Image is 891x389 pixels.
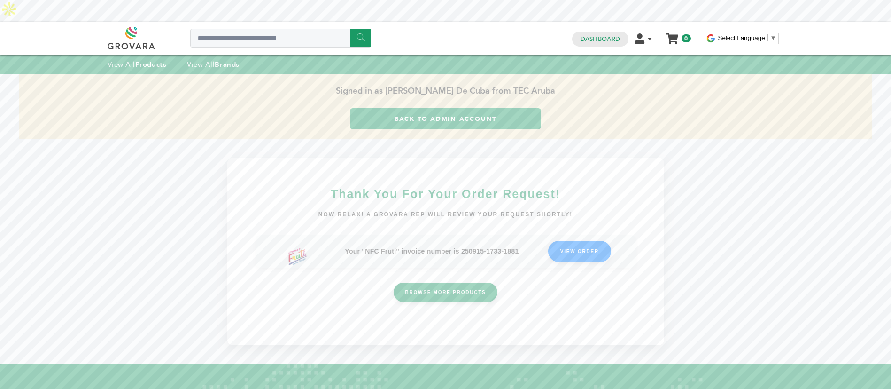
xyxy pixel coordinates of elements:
span: ▼ [770,34,776,41]
a: VIEW ORDER [548,241,611,262]
input: Search a product or brand... [190,29,371,48]
a: View AllProducts [108,60,167,69]
h3: Thank you for your order request! [256,186,636,206]
span: Select Language [718,34,765,41]
a: Browse More Products [394,283,497,302]
p: Your "NFC Fruti" invoice number is 250915-1733-1881 [345,246,519,257]
img: NFC Fruti [274,248,321,265]
strong: Brands [215,60,239,69]
h4: Now relax! A Grovara rep will review your request shortly! [256,211,636,226]
a: Back to Admin Account [350,108,541,129]
strong: Products [135,60,166,69]
a: Select Language​ [718,34,776,41]
span: Signed in as [PERSON_NAME] De Cuba from TEC Aruba [19,74,872,108]
a: View AllBrands [187,60,240,69]
span: 0 [682,34,690,42]
a: Dashboard [581,35,620,43]
a: My Cart [666,30,677,40]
